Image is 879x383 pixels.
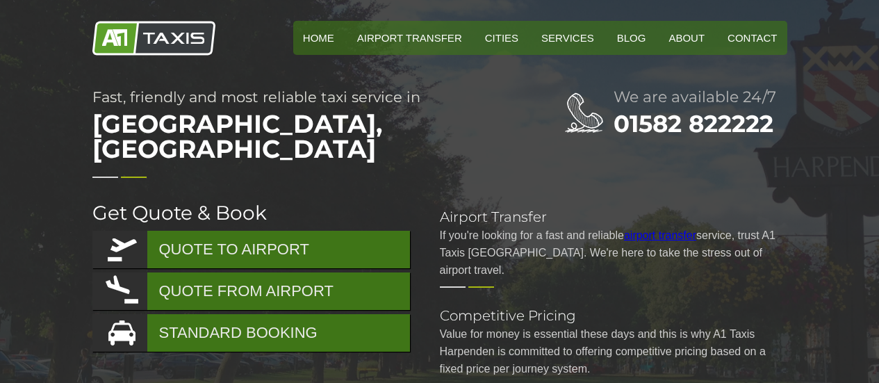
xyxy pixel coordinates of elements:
[607,21,656,55] a: Blog
[440,325,787,377] p: Value for money is essential these days and this is why A1 Taxis Harpenden is committed to offeri...
[440,227,787,279] p: If you're looking for a fast and reliable service, trust A1 Taxis [GEOGRAPHIC_DATA]. We're here t...
[92,21,215,56] img: A1 Taxis
[440,309,787,323] h2: Competitive Pricing
[475,21,528,55] a: Cities
[92,314,410,352] a: STANDARD BOOKING
[440,210,787,224] h2: Airport Transfer
[92,104,509,168] span: [GEOGRAPHIC_DATA], [GEOGRAPHIC_DATA]
[624,229,696,241] a: airport transfer
[614,90,787,105] h2: We are available 24/7
[614,109,773,138] a: 01582 822222
[347,21,472,55] a: Airport Transfer
[92,231,410,268] a: QUOTE TO AIRPORT
[659,21,714,55] a: About
[532,21,604,55] a: Services
[718,21,787,55] a: Contact
[293,21,344,55] a: HOME
[92,90,509,168] h1: Fast, friendly and most reliable taxi service in
[92,272,410,310] a: QUOTE FROM AIRPORT
[92,203,412,222] h2: Get Quote & Book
